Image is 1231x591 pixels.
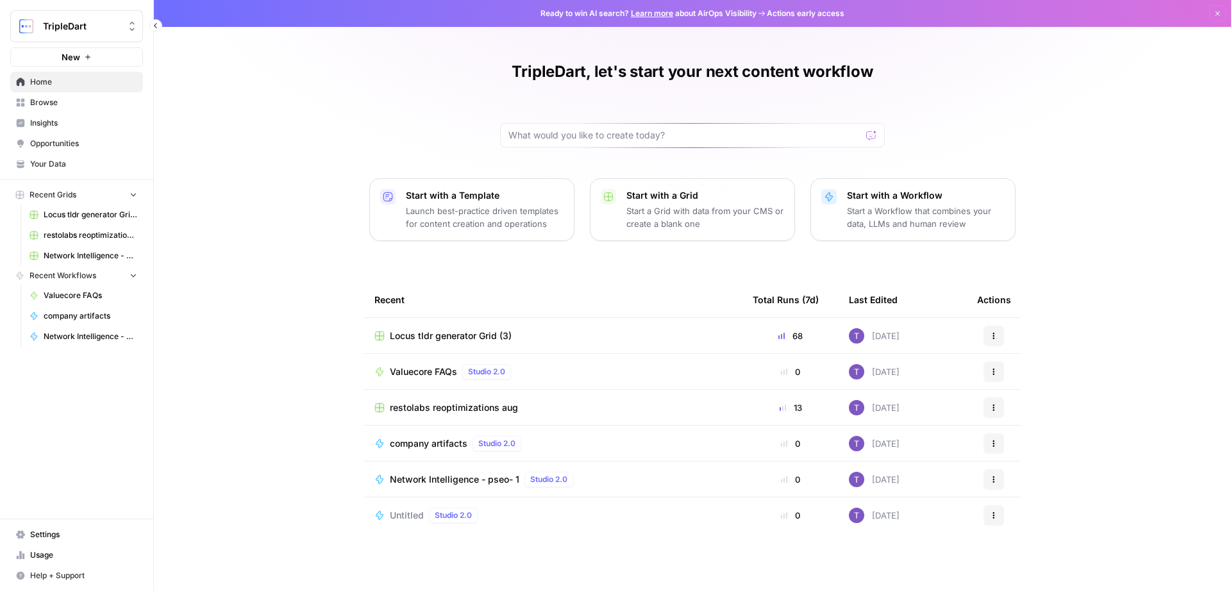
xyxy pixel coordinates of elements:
span: Recent Workflows [29,270,96,281]
button: Workspace: TripleDart [10,10,143,42]
span: Actions early access [767,8,844,19]
a: Your Data [10,154,143,174]
span: Studio 2.0 [530,474,567,485]
div: [DATE] [849,364,900,379]
span: Ready to win AI search? about AirOps Visibility [540,8,757,19]
span: Your Data [30,158,137,170]
a: Network Intelligence - pseo- 1 [24,326,143,347]
span: Studio 2.0 [478,438,515,449]
a: Locus tldr generator Grid (3) [24,204,143,225]
a: company artifactsStudio 2.0 [374,436,732,451]
div: Recent [374,282,732,317]
a: company artifacts [24,306,143,326]
span: Untitled [390,509,424,522]
span: Insights [30,117,137,129]
span: Recent Grids [29,189,76,201]
span: company artifacts [44,310,137,322]
span: Valuecore FAQs [390,365,457,378]
span: TripleDart [43,20,121,33]
a: Network Intelligence - pseo- 1 Grid [24,246,143,266]
img: ogabi26qpshj0n8lpzr7tvse760o [849,400,864,415]
span: New [62,51,80,63]
div: Actions [977,282,1011,317]
a: Home [10,72,143,92]
img: ogabi26qpshj0n8lpzr7tvse760o [849,364,864,379]
div: 0 [753,473,828,486]
p: Start a Grid with data from your CMS or create a blank one [626,204,784,230]
span: Studio 2.0 [468,366,505,378]
a: Usage [10,545,143,565]
div: [DATE] [849,400,900,415]
a: Browse [10,92,143,113]
a: UntitledStudio 2.0 [374,508,732,523]
img: ogabi26qpshj0n8lpzr7tvse760o [849,508,864,523]
span: restolabs reoptimizations aug [44,229,137,241]
div: 68 [753,329,828,342]
div: 0 [753,437,828,450]
div: [DATE] [849,472,900,487]
a: Network Intelligence - pseo- 1Studio 2.0 [374,472,732,487]
span: Home [30,76,137,88]
p: Start with a Workflow [847,189,1005,202]
a: Learn more [631,8,673,18]
div: 13 [753,401,828,414]
div: Last Edited [849,282,898,317]
a: restolabs reoptimizations aug [374,401,732,414]
span: restolabs reoptimizations aug [390,401,518,414]
button: Help + Support [10,565,143,586]
span: company artifacts [390,437,467,450]
span: Network Intelligence - pseo- 1 [44,331,137,342]
div: [DATE] [849,508,900,523]
button: Start with a GridStart a Grid with data from your CMS or create a blank one [590,178,795,241]
span: Opportunities [30,138,137,149]
button: Recent Workflows [10,266,143,285]
span: Valuecore FAQs [44,290,137,301]
img: ogabi26qpshj0n8lpzr7tvse760o [849,328,864,344]
p: Launch best-practice driven templates for content creation and operations [406,204,564,230]
input: What would you like to create today? [508,129,861,142]
a: Insights [10,113,143,133]
a: Locus tldr generator Grid (3) [374,329,732,342]
img: TripleDart Logo [15,15,38,38]
a: Settings [10,524,143,545]
div: [DATE] [849,436,900,451]
button: Start with a TemplateLaunch best-practice driven templates for content creation and operations [369,178,574,241]
span: Studio 2.0 [435,510,472,521]
span: Usage [30,549,137,561]
span: Locus tldr generator Grid (3) [44,209,137,221]
span: Help + Support [30,570,137,581]
a: restolabs reoptimizations aug [24,225,143,246]
a: Valuecore FAQsStudio 2.0 [374,364,732,379]
h1: TripleDart, let's start your next content workflow [512,62,873,82]
a: Opportunities [10,133,143,154]
p: Start a Workflow that combines your data, LLMs and human review [847,204,1005,230]
button: Recent Grids [10,185,143,204]
span: Browse [30,97,137,108]
p: Start with a Grid [626,189,784,202]
span: Network Intelligence - pseo- 1 Grid [44,250,137,262]
span: Network Intelligence - pseo- 1 [390,473,519,486]
p: Start with a Template [406,189,564,202]
img: ogabi26qpshj0n8lpzr7tvse760o [849,436,864,451]
img: ogabi26qpshj0n8lpzr7tvse760o [849,472,864,487]
button: Start with a WorkflowStart a Workflow that combines your data, LLMs and human review [810,178,1016,241]
button: New [10,47,143,67]
div: 0 [753,509,828,522]
span: Settings [30,529,137,540]
div: Total Runs (7d) [753,282,819,317]
div: 0 [753,365,828,378]
span: Locus tldr generator Grid (3) [390,329,512,342]
div: [DATE] [849,328,900,344]
a: Valuecore FAQs [24,285,143,306]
